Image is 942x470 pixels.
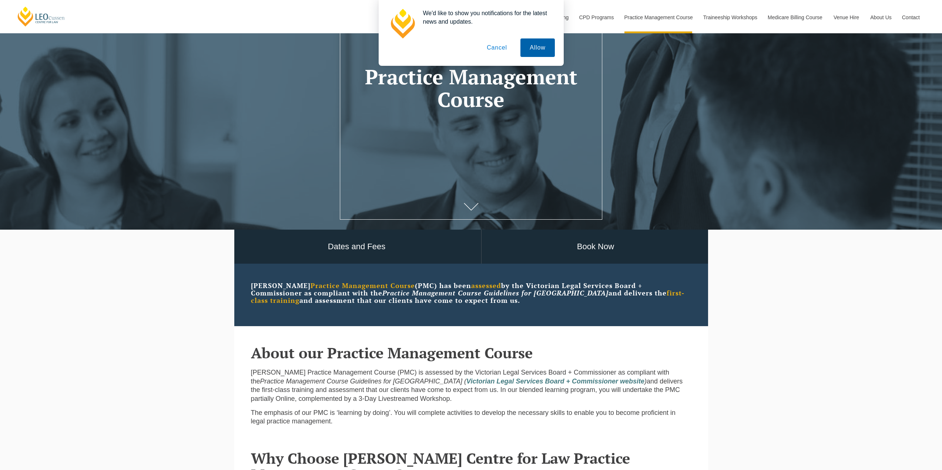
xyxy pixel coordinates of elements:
a: Victorian Legal Services Board + Commissioner website [466,378,644,385]
strong: assessed [471,281,501,290]
em: Practice Management Course Guidelines for [GEOGRAPHIC_DATA] [382,288,609,297]
div: We'd like to show you notifications for the latest news and updates. [417,9,555,26]
h1: Practice Management Course [358,66,584,111]
strong: first-class training [251,288,684,305]
img: notification icon [388,9,417,38]
strong: Practice Management Course [311,281,415,290]
p: [PERSON_NAME] Practice Management Course (PMC) is assessed by the Victorian Legal Services Board ... [251,368,691,403]
a: Dates and Fees [232,230,481,264]
button: Cancel [477,38,516,57]
p: The emphasis of our PMC is ‘learning by doing’. You will complete activities to develop the neces... [251,409,691,426]
a: Book Now [482,230,710,264]
h2: About our Practice Management Course [251,345,691,361]
button: Allow [520,38,554,57]
p: [PERSON_NAME] (PMC) has been by the Victorian Legal Services Board + Commissioner as compliant wi... [251,282,691,304]
em: Practice Management Course Guidelines for [GEOGRAPHIC_DATA] ( ) [260,378,647,385]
